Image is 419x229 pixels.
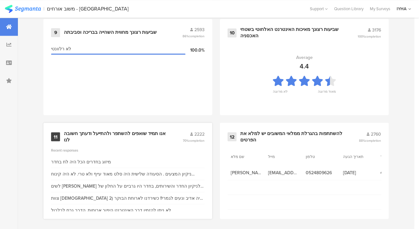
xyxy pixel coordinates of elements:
section: תאריך הגעה [343,154,372,159]
section: מספר חדר [380,154,409,159]
div: להשתתפות בהגרלת ממלאי המשובים יש למלא את הפרטים [240,130,343,143]
span: completion [189,34,205,39]
div: Support [310,4,328,14]
section: מייל [268,154,297,159]
span: 3176 [372,27,381,33]
span: 70% [183,138,205,143]
div: אנו תמיד שואפים להשתפר ולהתייעל ודעתך חשובה לנו [64,130,167,143]
span: completion [365,34,381,39]
a: My Surveys [367,6,393,12]
span: completion [189,138,205,143]
span: 0524809626 [306,169,337,176]
div: מאוד מרוצה [318,89,336,97]
div: Recent responses [51,147,205,153]
div: 4.4 [300,61,309,71]
span: 2222 [194,131,205,137]
span: 88% [359,138,381,143]
img: segmanta logo [5,5,41,13]
span: 100% [358,34,381,39]
span: [EMAIL_ADDRESS][DOMAIN_NAME] [268,169,299,176]
div: 100.0% [185,47,205,54]
div: 9 [51,28,60,37]
div: לא מרוצה [273,89,288,97]
span: לא רלוונטי [51,46,71,52]
div: שביעות רצונך מחווית השהייה בבריכה וסביבתה [64,29,157,36]
section: טלפון [306,154,334,159]
a: Question Library [331,6,367,12]
span: completion [365,138,381,143]
div: 11 [51,132,60,141]
div: ניקיון המצעים . הסעודה שלישית היה סלט מאוד עייף ולא טרי. לא היה קינוח הסעודה השלישית. בכלל כדאי ל... [51,170,205,177]
div: צוות [DEMOGRAPHIC_DATA] היה אדיב ונעים לגמרי!! כשירדנו לארוחת הבוקר (2 מתוך 4) אמרו שאנחנו לא ברש... [51,195,205,201]
span: 86% [183,34,205,39]
span: 2760 [371,131,381,137]
div: לא ניתן להזמין דרך האינטרנט היפוך ארוחות. הדבר גרם לבלבול [51,207,171,213]
div: מיזוג בחדרים הכל היה לח בחדר [51,158,111,165]
span: [PERSON_NAME] [231,169,262,176]
div: Average [296,54,313,61]
div: משוב אורחים - [GEOGRAPHIC_DATA] [47,6,129,12]
div: 10 [228,28,236,37]
span: [DATE] [343,169,374,176]
div: 12 [228,132,236,141]
section: שם מלא [231,154,259,159]
span: 2593 [194,26,205,33]
span: 402 [380,169,411,176]
div: לשים [PERSON_NAME] לניקיון החדר והשירותים, בחדר היו גרביים על החלון של המבקר הקודם, אבק ורטיבות [51,182,205,189]
div: שביעות רצונך מאיכות האינטרנט האלחוטי בשטחי האכסניה [240,26,342,39]
div: IYHA [397,6,407,12]
div: | [43,5,44,12]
